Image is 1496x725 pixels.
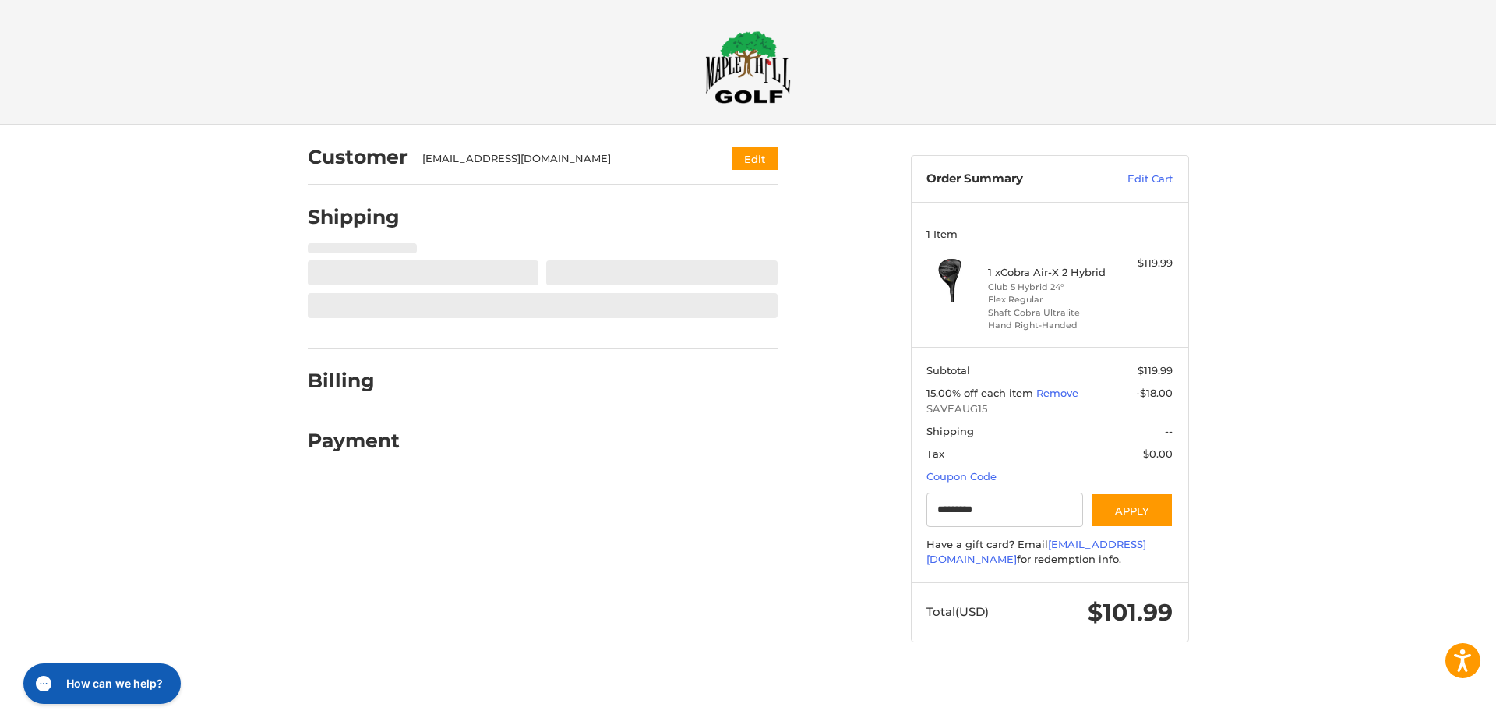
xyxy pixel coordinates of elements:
[926,387,1036,399] span: 15.00% off each item
[988,281,1107,294] li: Club 5 Hybrid 24°
[1143,447,1173,460] span: $0.00
[732,147,778,170] button: Edit
[926,364,970,377] span: Subtotal
[308,429,400,453] h2: Payment
[1088,598,1173,627] span: $101.99
[926,401,1173,417] span: SAVEAUG15
[1091,493,1173,528] button: Apply
[16,658,185,709] iframe: Gorgias live chat messenger
[1036,387,1078,399] a: Remove
[926,470,997,483] a: Coupon Code
[988,306,1107,320] li: Shaft Cobra Ultralite
[926,604,989,619] span: Total (USD)
[705,30,791,104] img: Maple Hill Golf
[926,228,1173,240] h3: 1 Item
[926,172,1094,187] h3: Order Summary
[926,425,974,437] span: Shipping
[1136,387,1173,399] span: -$18.00
[926,493,1083,528] input: Gift Certificate or Coupon Code
[988,293,1107,306] li: Flex Regular
[422,151,702,167] div: [EMAIL_ADDRESS][DOMAIN_NAME]
[308,369,399,393] h2: Billing
[988,319,1107,332] li: Hand Right-Handed
[1165,425,1173,437] span: --
[926,447,944,460] span: Tax
[308,205,400,229] h2: Shipping
[1094,172,1173,187] a: Edit Cart
[926,537,1173,568] div: Have a gift card? Email for redemption info.
[308,145,408,169] h2: Customer
[988,266,1107,278] h4: 1 x Cobra Air-X 2 Hybrid
[1111,256,1173,271] div: $119.99
[1367,683,1496,725] iframe: Google Customer Reviews
[1138,364,1173,377] span: $119.99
